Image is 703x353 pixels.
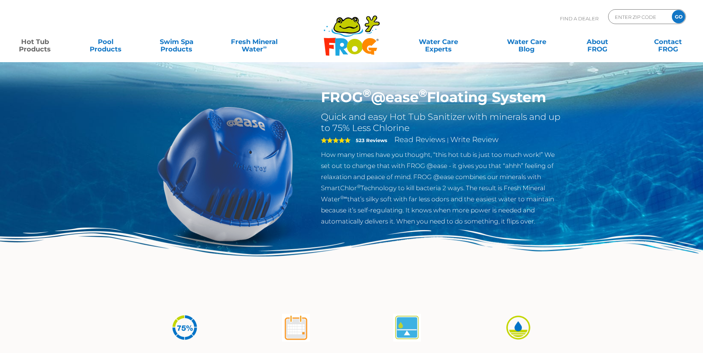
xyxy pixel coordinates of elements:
span: 5 [321,137,351,143]
a: Write Review [450,135,498,144]
sup: ® [363,87,371,100]
img: hot-tub-product-atease-system.png [140,89,310,258]
p: How many times have you thought, “this hot tub is just too much work!” We set out to change that ... [321,149,563,227]
a: Hot TubProducts [7,34,63,49]
span: | [447,137,449,144]
input: GO [672,10,685,23]
h1: FROG @ease Floating System [321,89,563,106]
a: Read Reviews [394,135,445,144]
a: PoolProducts [78,34,133,49]
sup: ® [357,184,361,189]
h2: Quick and easy Hot Tub Sanitizer with minerals and up to 75% Less Chlorine [321,111,563,134]
strong: 523 Reviews [356,137,387,143]
a: Water CareBlog [499,34,554,49]
sup: ∞ [263,44,267,50]
sup: ®∞ [340,195,347,200]
a: ContactFROG [640,34,696,49]
a: Water CareExperts [394,34,483,49]
a: AboutFROG [570,34,625,49]
img: atease-icon-self-regulates [393,314,421,342]
img: icon-atease-easy-on [504,314,532,342]
input: Zip Code Form [614,11,664,22]
sup: ® [419,87,427,100]
img: icon-atease-75percent-less [171,314,199,342]
a: Swim SpaProducts [149,34,204,49]
img: atease-icon-shock-once [282,314,310,342]
p: Find A Dealer [560,9,598,28]
a: Fresh MineralWater∞ [220,34,289,49]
